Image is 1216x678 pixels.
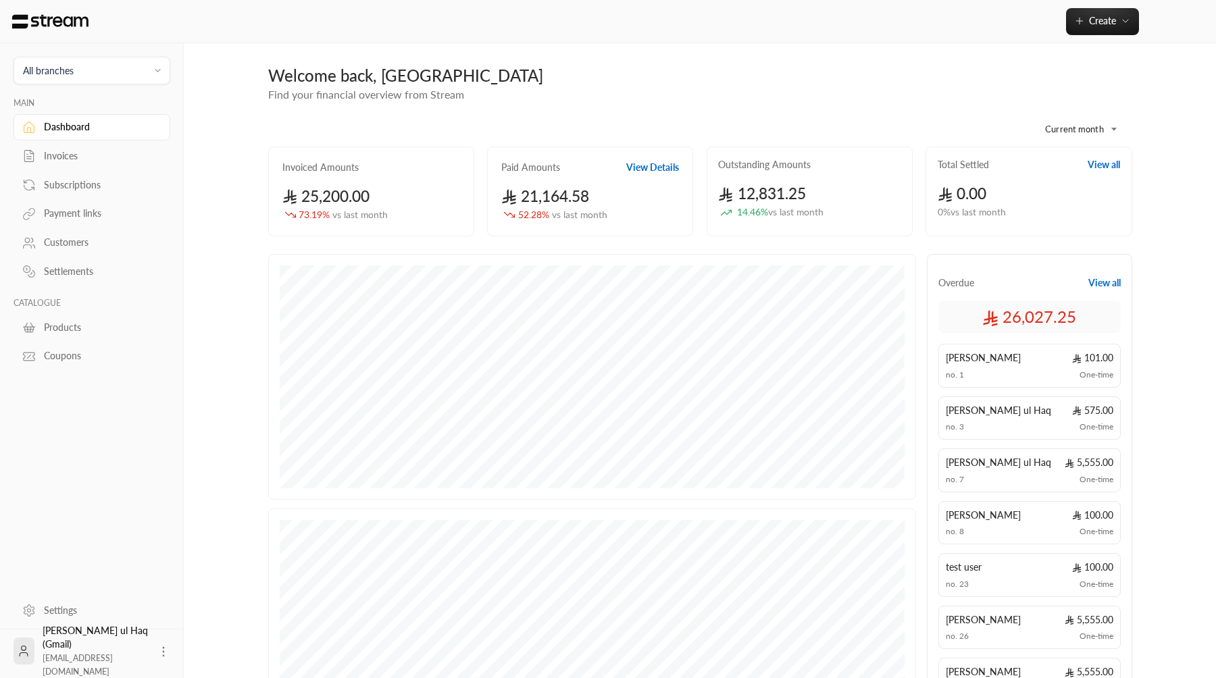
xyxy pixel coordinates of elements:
[737,205,824,219] span: 14.46 %
[718,158,811,172] h2: Outstanding Amounts
[1072,508,1113,522] span: 100.00
[299,208,388,222] span: 73.19 %
[14,597,170,623] a: Settings
[44,178,153,192] div: Subscriptions
[501,187,589,205] span: 21,164.58
[44,321,153,334] div: Products
[43,624,149,678] div: [PERSON_NAME] ul Haq (Gmail)
[982,306,1076,328] span: 26,027.25
[1066,8,1139,35] button: Create
[14,343,170,369] a: Coupons
[14,57,170,84] button: All branches
[946,560,982,574] span: test user
[946,508,1021,522] span: [PERSON_NAME]
[718,184,806,203] span: 12,831.25
[938,276,974,290] span: Overdue
[44,349,153,363] div: Coupons
[938,158,989,172] h2: Total Settled
[1080,526,1113,537] span: One-time
[946,351,1021,365] span: [PERSON_NAME]
[11,14,90,29] img: Logo
[1024,111,1125,147] div: Current month
[938,205,1006,219] span: 0 % vs last month
[946,369,964,380] span: no. 1
[1088,158,1120,172] button: View all
[946,631,969,642] span: no. 26
[1065,456,1113,469] span: 5,555.00
[282,161,359,174] h2: Invoiced Amounts
[946,404,1051,417] span: [PERSON_NAME] ul Haq
[1080,369,1113,380] span: One-time
[626,161,679,174] button: View Details
[44,207,153,220] div: Payment links
[44,604,153,617] div: Settings
[44,236,153,249] div: Customers
[268,65,1132,86] div: Welcome back, [GEOGRAPHIC_DATA]
[1072,560,1113,574] span: 100.00
[768,206,824,217] span: vs last month
[1080,631,1113,642] span: One-time
[14,98,170,109] p: MAIN
[1065,613,1113,627] span: 5,555.00
[1080,474,1113,485] span: One-time
[938,184,987,203] span: 0.00
[1072,351,1113,365] span: 101.00
[1080,579,1113,590] span: One-time
[44,149,153,163] div: Invoices
[14,298,170,309] p: CATALOGUE
[14,259,170,285] a: Settlements
[14,143,170,169] a: Invoices
[1088,276,1121,290] button: View all
[332,209,388,220] span: vs last month
[946,579,969,590] span: no. 23
[501,161,560,174] h2: Paid Amounts
[946,421,964,432] span: no. 3
[282,187,370,205] span: 25,200.00
[44,120,153,134] div: Dashboard
[14,314,170,340] a: Products
[268,88,464,101] span: Find your financial overview from Stream
[23,63,74,78] div: All branches
[552,209,607,220] span: vs last month
[14,172,170,198] a: Subscriptions
[946,456,1051,469] span: [PERSON_NAME] ul Haq
[14,201,170,227] a: Payment links
[1080,421,1113,432] span: One-time
[14,230,170,256] a: Customers
[946,613,1021,627] span: [PERSON_NAME]
[14,114,170,140] a: Dashboard
[43,653,113,677] span: [EMAIL_ADDRESS][DOMAIN_NAME]
[946,526,964,537] span: no. 8
[1089,15,1116,26] span: Create
[44,265,153,278] div: Settlements
[1072,404,1113,417] span: 575.00
[518,208,607,222] span: 52.28 %
[946,474,964,485] span: no. 7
